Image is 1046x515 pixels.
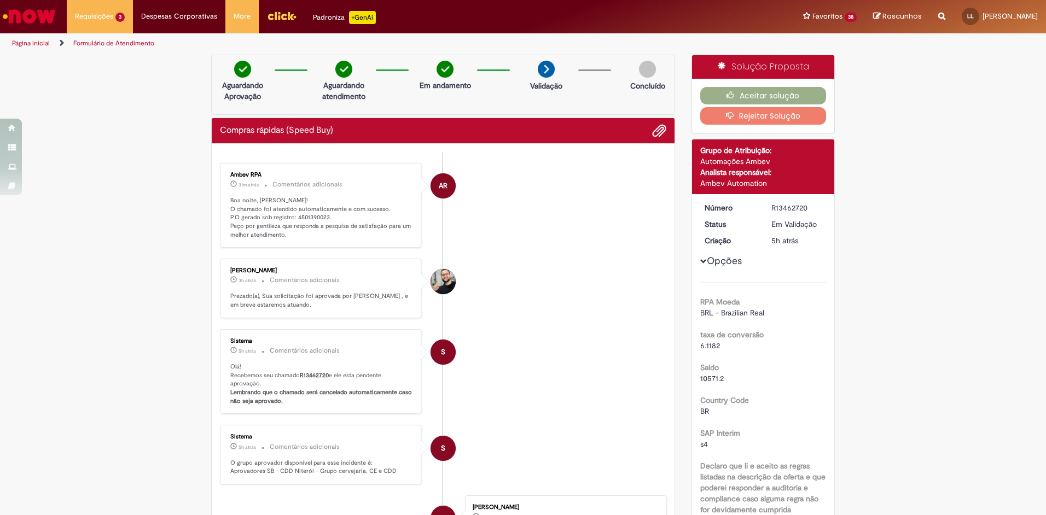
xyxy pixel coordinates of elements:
[230,172,412,178] div: Ambev RPA
[239,277,256,284] span: 3h atrás
[700,107,827,125] button: Rejeitar Solução
[115,13,125,22] span: 3
[230,338,412,344] div: Sistema
[873,11,922,22] a: Rascunhos
[230,267,412,274] div: [PERSON_NAME]
[239,444,256,450] time: 29/08/2025 14:38:16
[230,459,412,476] p: O grupo aprovador disponível para esse incidente é: Aprovadores SB - CDD Niterói - Grupo cervejar...
[700,406,709,416] span: BR
[652,124,666,138] button: Adicionar anexos
[441,339,445,365] span: S
[239,182,259,188] time: 29/08/2025 18:59:58
[700,395,749,405] b: Country Code
[700,145,827,156] div: Grupo de Atribuição:
[639,61,656,78] img: img-circle-grey.png
[267,8,297,24] img: click_logo_yellow_360x200.png
[700,362,719,372] b: Saldo
[431,269,456,294] div: Rodrigo Ferrante De Oliveira Pereira
[630,80,665,91] p: Concluído
[234,11,251,22] span: More
[234,61,251,78] img: check-circle-green.png
[771,235,822,246] div: 29/08/2025 14:38:06
[700,439,708,449] span: s4
[696,202,764,213] dt: Número
[73,39,154,48] a: Formulário de Atendimento
[771,202,822,213] div: R13462720
[220,126,333,136] h2: Compras rápidas (Speed Buy) Histórico de tíquete
[272,180,342,189] small: Comentários adicionais
[313,11,376,24] div: Padroniza
[349,11,376,24] p: +GenAi
[230,388,414,405] b: Lembrando que o chamado será cancelado automaticamente caso não seja aprovado.
[845,13,857,22] span: 38
[239,444,256,450] span: 5h atrás
[230,362,412,406] p: Olá! Recebemos seu chamado e ele esta pendente aprovação.
[700,156,827,167] div: Automações Ambev
[439,173,448,199] span: AR
[216,80,269,102] p: Aguardando Aprovação
[700,178,827,189] div: Ambev Automation
[270,276,340,285] small: Comentários adicionais
[141,11,217,22] span: Despesas Corporativas
[431,436,456,461] div: System
[300,371,329,379] b: R13462720
[239,277,256,284] time: 29/08/2025 16:21:07
[700,167,827,178] div: Analista responsável:
[441,435,445,461] span: S
[431,340,456,365] div: System
[983,11,1038,21] span: [PERSON_NAME]
[530,80,562,91] p: Validação
[700,428,740,438] b: SAP Interim
[431,173,456,198] div: Ambev RPA
[230,196,412,239] p: Boa noite, [PERSON_NAME]! O chamado foi atendido automaticamente e com sucesso. P.O gerado sob re...
[437,61,454,78] img: check-circle-green.png
[270,346,340,355] small: Comentários adicionais
[239,348,256,354] span: 5h atrás
[700,297,740,307] b: RPA Moeda
[239,348,256,354] time: 29/08/2025 14:38:19
[771,219,822,230] div: Em Validação
[239,182,259,188] span: 31m atrás
[230,434,412,440] div: Sistema
[882,11,922,21] span: Rascunhos
[967,13,974,20] span: LL
[696,235,764,246] dt: Criação
[771,236,798,245] time: 29/08/2025 14:38:06
[75,11,113,22] span: Requisições
[270,442,340,452] small: Comentários adicionais
[692,55,835,79] div: Solução Proposta
[700,308,764,318] span: BRL - Brazilian Real
[420,80,471,91] p: Em andamento
[12,39,50,48] a: Página inicial
[538,61,555,78] img: arrow-next.png
[771,236,798,245] span: 5h atrás
[8,33,689,54] ul: Trilhas de página
[696,219,764,230] dt: Status
[335,61,352,78] img: check-circle-green.png
[812,11,842,22] span: Favoritos
[230,292,412,309] p: Prezado(a), Sua solicitação foi aprovada por [PERSON_NAME] , e em breve estaremos atuando.
[473,504,655,511] div: [PERSON_NAME]
[700,373,724,383] span: 10571.2
[317,80,370,102] p: Aguardando atendimento
[700,341,720,350] span: 6.1182
[700,461,826,514] b: Declaro que li e aceito as regras listadas na descrição da oferta e que poderei responder a audit...
[700,87,827,104] button: Aceitar solução
[700,330,764,340] b: taxa de conversão
[1,5,57,27] img: ServiceNow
